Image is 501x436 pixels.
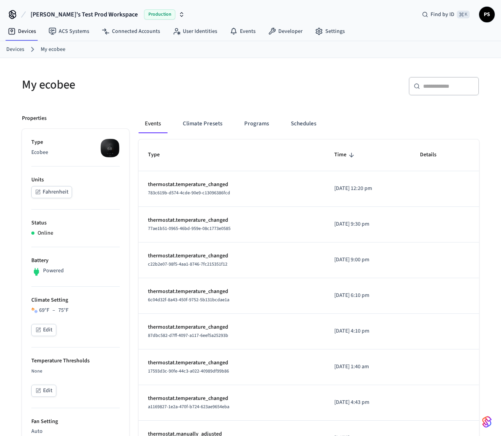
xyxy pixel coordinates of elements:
[223,24,262,38] a: Events
[31,176,120,184] p: Units
[100,138,120,158] img: ecobee_lite_3
[144,9,175,20] span: Production
[148,261,227,268] span: c22b2e07-98f5-4aa1-8746-7fc215351f12
[309,24,351,38] a: Settings
[148,288,315,296] p: thermostat.temperature_changed
[482,416,492,428] img: SeamLogoGradient.69752ec5.svg
[148,216,315,224] p: thermostat.temperature_changed
[22,77,246,93] h5: My ecobee
[148,323,315,331] p: thermostat.temperature_changed
[31,418,120,426] p: Fan Setting
[38,229,53,237] p: Online
[148,359,315,367] p: thermostat.temperature_changed
[31,219,120,227] p: Status
[31,357,120,365] p: Temperature Thresholds
[148,394,315,403] p: thermostat.temperature_changed
[31,10,138,19] span: [PERSON_NAME]'s Test Prod Workspace
[41,45,65,54] a: My ecobee
[31,138,120,147] p: Type
[479,7,495,22] button: PS
[148,149,170,161] span: Type
[416,7,476,22] div: Find by ID⌘ K
[285,114,323,133] button: Schedules
[31,307,38,313] img: Heat Cool
[334,256,401,264] p: [DATE] 9:00 pm
[31,385,56,397] button: Edit
[148,190,230,196] span: 783c619b-d574-4cde-90e9-c13096386fcd
[166,24,223,38] a: User Identities
[334,327,401,335] p: [DATE] 4:10 pm
[148,225,231,232] span: 77ae1b51-0965-46bd-959e-08c1773e0585
[480,7,494,22] span: PS
[31,368,42,374] span: None
[39,306,68,315] div: 69 °F 75 °F
[31,296,120,304] p: Climate Setting
[334,363,401,371] p: [DATE] 1:40 am
[22,114,47,123] p: Properties
[52,306,55,315] span: –
[6,45,24,54] a: Devices
[148,297,229,303] span: 6c04d32f-8a43-450f-9752-5b131bcdae1a
[96,24,166,38] a: Connected Accounts
[43,267,64,275] p: Powered
[148,252,315,260] p: thermostat.temperature_changed
[431,11,454,18] span: Find by ID
[334,220,401,228] p: [DATE] 9:30 pm
[31,324,56,336] button: Edit
[139,114,167,133] button: Events
[148,368,229,374] span: 17593d3c-90fe-44c3-a022-40989df99b86
[334,398,401,407] p: [DATE] 4:43 pm
[148,181,315,189] p: thermostat.temperature_changed
[31,186,72,198] button: Fahrenheit
[334,291,401,300] p: [DATE] 6:10 pm
[262,24,309,38] a: Developer
[420,149,447,161] span: Details
[31,257,120,265] p: Battery
[334,149,357,161] span: Time
[177,114,229,133] button: Climate Presets
[457,11,470,18] span: ⌘ K
[31,427,120,436] p: Auto
[334,185,401,193] p: [DATE] 12:20 pm
[148,332,228,339] span: 87dbc582-d7ff-4097-a117-6eef5a25293b
[42,24,96,38] a: ACS Systems
[31,148,120,157] p: Ecobee
[148,403,229,410] span: a1169827-1e2a-470f-b724-623ae9654eba
[238,114,275,133] button: Programs
[2,24,42,38] a: Devices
